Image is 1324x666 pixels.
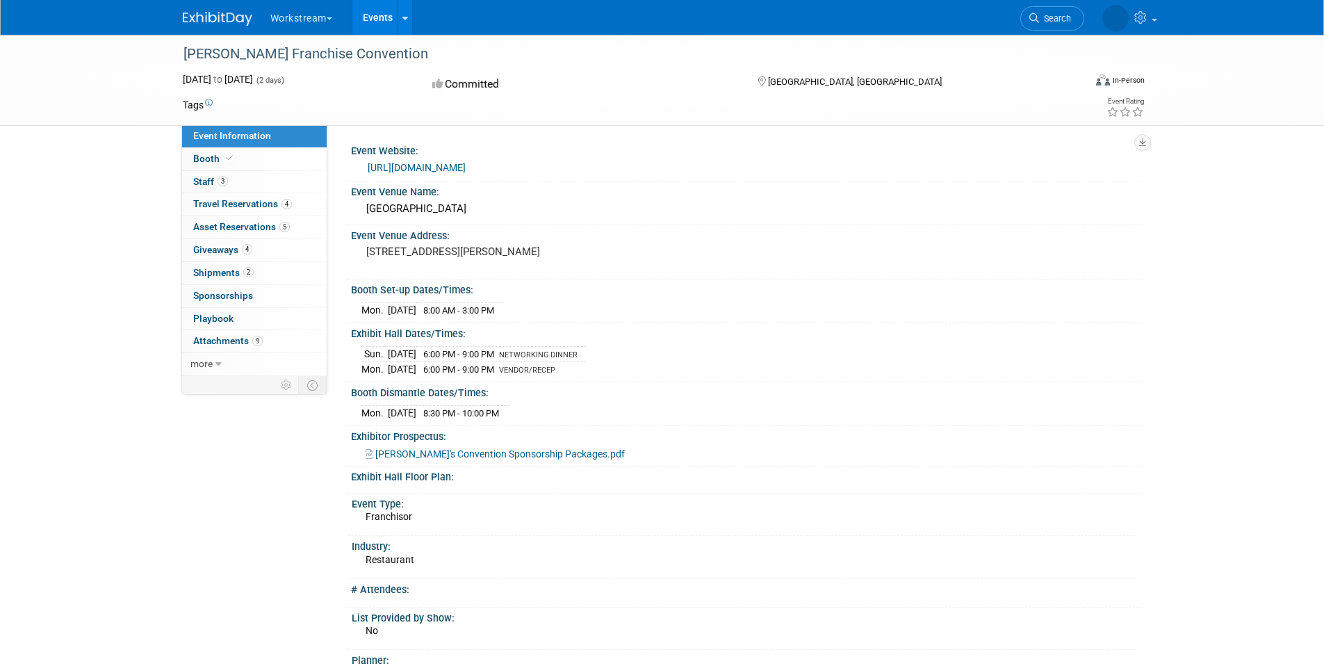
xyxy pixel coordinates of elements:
span: Sponsorships [193,290,253,301]
a: Sponsorships [182,285,327,307]
span: Restaurant [366,554,414,565]
span: No [366,625,378,636]
span: 5 [279,222,290,232]
td: Mon. [361,303,388,318]
td: [DATE] [388,362,416,376]
a: Playbook [182,308,327,330]
div: List Provided by Show: [352,608,1136,625]
span: 8:00 AM - 3:00 PM [423,305,494,316]
td: Mon. [361,406,388,421]
div: Booth Dismantle Dates/Times: [351,382,1142,400]
span: Franchisor [366,511,412,522]
span: VENDOR/RECEP [499,366,555,375]
td: Tags [183,98,213,112]
span: Playbook [193,313,234,324]
span: 4 [242,244,252,254]
div: Exhibit Hall Floor Plan: [351,466,1142,484]
img: Format-Inperson.png [1096,74,1110,86]
div: Event Format [1002,72,1145,93]
a: Giveaways4 [182,239,327,261]
td: Personalize Event Tab Strip [275,376,299,394]
span: Travel Reservations [193,198,292,209]
div: Exhibitor Prospectus: [351,426,1142,444]
td: [DATE] [388,303,416,318]
div: Committed [428,72,735,97]
div: Industry: [352,536,1136,553]
div: Event Website: [351,140,1142,158]
span: (2 days) [255,76,284,85]
a: Shipments2 [182,262,327,284]
div: Booth Set-up Dates/Times: [351,279,1142,297]
td: [DATE] [388,347,416,362]
div: [PERSON_NAME] Franchise Convention [179,42,1063,67]
div: # Attendees: [351,579,1142,596]
a: Event Information [182,125,327,147]
span: Giveaways [193,244,252,255]
a: Staff3 [182,171,327,193]
a: more [182,353,327,375]
div: In-Person [1112,75,1145,86]
a: Travel Reservations4 [182,193,327,216]
span: 2 [243,267,254,277]
span: 6:00 PM - 9:00 PM [423,349,494,359]
a: Booth [182,148,327,170]
span: NETWORKING DINNER [499,350,578,359]
span: Booth [193,153,236,164]
span: Event Information [193,130,271,141]
span: [GEOGRAPHIC_DATA], [GEOGRAPHIC_DATA] [768,76,942,87]
span: 3 [218,176,228,186]
span: 9 [252,336,263,346]
span: more [190,358,213,369]
div: Event Venue Address: [351,225,1142,243]
span: [PERSON_NAME]'s Convention Sponsorship Packages.pdf [375,448,625,460]
span: Staff [193,176,228,187]
td: [DATE] [388,406,416,421]
span: Search [1039,13,1071,24]
span: 6:00 PM - 9:00 PM [423,364,494,375]
i: Booth reservation complete [226,154,233,162]
div: [GEOGRAPHIC_DATA] [361,198,1131,220]
span: 4 [281,199,292,209]
td: Toggle Event Tabs [298,376,327,394]
a: Asset Reservations5 [182,216,327,238]
td: Sun. [361,347,388,362]
div: Exhibit Hall Dates/Times: [351,323,1142,341]
span: 8:30 PM - 10:00 PM [423,408,499,419]
a: Search [1020,6,1084,31]
span: Attachments [193,335,263,346]
a: [URL][DOMAIN_NAME] [368,162,466,173]
span: Asset Reservations [193,221,290,232]
span: to [211,74,224,85]
div: Event Rating [1106,98,1144,105]
span: Shipments [193,267,254,278]
span: [DATE] [DATE] [183,74,253,85]
pre: [STREET_ADDRESS][PERSON_NAME] [366,245,665,258]
td: Mon. [361,362,388,376]
div: Event Venue Name: [351,181,1142,199]
div: Event Type: [352,494,1136,511]
a: Attachments9 [182,330,327,352]
img: ExhibitDay [183,12,252,26]
a: [PERSON_NAME]'s Convention Sponsorship Packages.pdf [366,448,625,460]
img: Josh Smith [1102,5,1129,31]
